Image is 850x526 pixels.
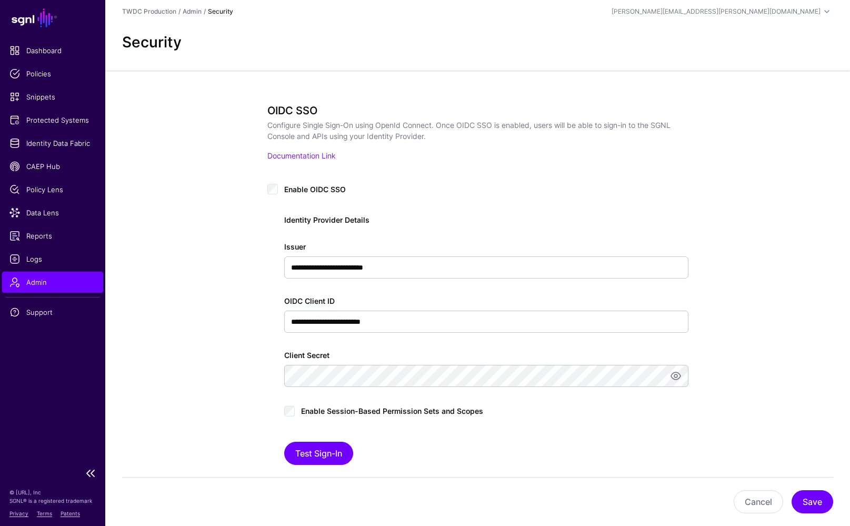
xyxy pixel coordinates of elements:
h2: Security [122,34,833,52]
a: Patents [61,510,80,517]
span: Data Lens [9,207,96,218]
a: Admin [2,272,103,293]
label: Client Secret [284,350,329,361]
button: Test Sign-In [284,442,353,465]
span: Logs [9,254,96,264]
a: Protected Systems [2,110,103,131]
a: CAEP Hub [2,156,103,177]
button: Cancel [734,490,783,513]
span: Enable OIDC SSO [284,185,346,194]
span: Snippets [9,92,96,102]
a: Policy Lens [2,179,103,200]
a: Identity Data Fabric [2,133,103,154]
a: Dashboard [2,40,103,61]
a: Terms [37,510,52,517]
a: SGNL [6,6,99,29]
span: Protected Systems [9,115,96,125]
span: Reports [9,231,96,241]
h6: Identity Provider Details [284,216,688,225]
div: / [202,7,208,16]
a: Data Lens [2,202,103,223]
a: Admin [183,7,202,15]
a: Reports [2,225,103,246]
a: Snippets [2,86,103,107]
span: Policies [9,68,96,79]
span: Enable Session-Based Permission Sets and Scopes [301,406,483,415]
span: Support [9,307,96,317]
span: Policy Lens [9,184,96,195]
span: Admin [9,277,96,287]
a: Privacy [9,510,28,517]
div: / [176,7,183,16]
p: © [URL], Inc [9,488,96,497]
a: Documentation Link [267,151,335,160]
p: Configure Single Sign-On using OpenId Connect. Once OIDC SSO is enabled, users will be able to si... [267,120,680,142]
button: Save [792,490,833,513]
a: Logs [2,249,103,270]
div: [PERSON_NAME][EMAIL_ADDRESS][PERSON_NAME][DOMAIN_NAME] [612,7,821,16]
span: CAEP Hub [9,161,96,172]
h3: OIDC SSO [267,104,680,117]
label: Issuer [284,241,306,252]
span: Identity Data Fabric [9,138,96,148]
a: TWDC Production [122,7,176,15]
span: Dashboard [9,45,96,56]
a: Policies [2,63,103,84]
strong: Security [208,7,233,15]
label: OIDC Client ID [284,295,335,306]
p: SGNL® is a registered trademark [9,497,96,505]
